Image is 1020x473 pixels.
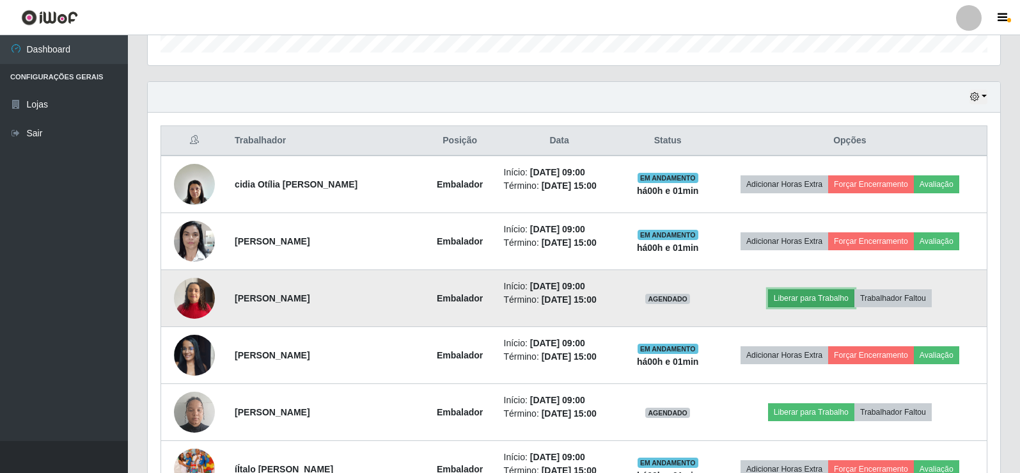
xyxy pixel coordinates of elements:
[828,232,914,250] button: Forçar Encerramento
[496,126,623,156] th: Data
[227,126,424,156] th: Trabalhador
[542,294,597,305] time: [DATE] 15:00
[638,230,698,240] span: EM ANDAMENTO
[504,166,615,179] li: Início:
[542,237,597,248] time: [DATE] 15:00
[542,408,597,419] time: [DATE] 15:00
[235,236,310,246] strong: [PERSON_NAME]
[504,236,615,250] li: Término:
[914,232,959,250] button: Avaliação
[914,175,959,193] button: Avaliação
[768,289,854,307] button: Liberar para Trabalho
[504,407,615,421] li: Término:
[637,357,699,367] strong: há 00 h e 01 min
[530,281,585,291] time: [DATE] 09:00
[437,407,483,417] strong: Embalador
[504,223,615,236] li: Início:
[542,180,597,191] time: [DATE] 15:00
[504,179,615,193] li: Término:
[638,344,698,354] span: EM ANDAMENTO
[235,179,357,189] strong: cidia Otília [PERSON_NAME]
[768,403,854,421] button: Liberar para Trabalho
[530,338,585,348] time: [DATE] 09:00
[637,243,699,253] strong: há 00 h e 01 min
[854,403,932,421] button: Trabalhador Faltou
[854,289,932,307] button: Trabalhador Faltou
[914,346,959,364] button: Avaliação
[638,173,698,183] span: EM ANDAMENTO
[645,294,690,304] span: AGENDADO
[504,394,615,407] li: Início:
[623,126,713,156] th: Status
[174,157,215,211] img: 1690487685999.jpeg
[741,232,828,250] button: Adicionar Horas Extra
[741,346,828,364] button: Adicionar Horas Extra
[828,175,914,193] button: Forçar Encerramento
[437,236,483,246] strong: Embalador
[174,214,215,268] img: 1694453372238.jpeg
[235,350,310,360] strong: [PERSON_NAME]
[638,458,698,468] span: EM ANDAMENTO
[504,451,615,464] li: Início:
[530,224,585,234] time: [DATE] 09:00
[828,346,914,364] button: Forçar Encerramento
[174,385,215,439] img: 1742940003464.jpeg
[504,293,615,307] li: Término:
[530,395,585,405] time: [DATE] 09:00
[504,337,615,350] li: Início:
[437,293,483,303] strong: Embalador
[235,293,310,303] strong: [PERSON_NAME]
[235,407,310,417] strong: [PERSON_NAME]
[424,126,496,156] th: Posição
[437,179,483,189] strong: Embalador
[504,280,615,293] li: Início:
[741,175,828,193] button: Adicionar Horas Extra
[504,350,615,364] li: Término:
[21,10,78,26] img: CoreUI Logo
[542,351,597,362] time: [DATE] 15:00
[174,328,215,382] img: 1737733011541.jpeg
[637,186,699,196] strong: há 00 h e 01 min
[174,271,215,325] img: 1737135977494.jpeg
[645,408,690,418] span: AGENDADO
[530,167,585,177] time: [DATE] 09:00
[437,350,483,360] strong: Embalador
[713,126,987,156] th: Opções
[530,452,585,462] time: [DATE] 09:00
